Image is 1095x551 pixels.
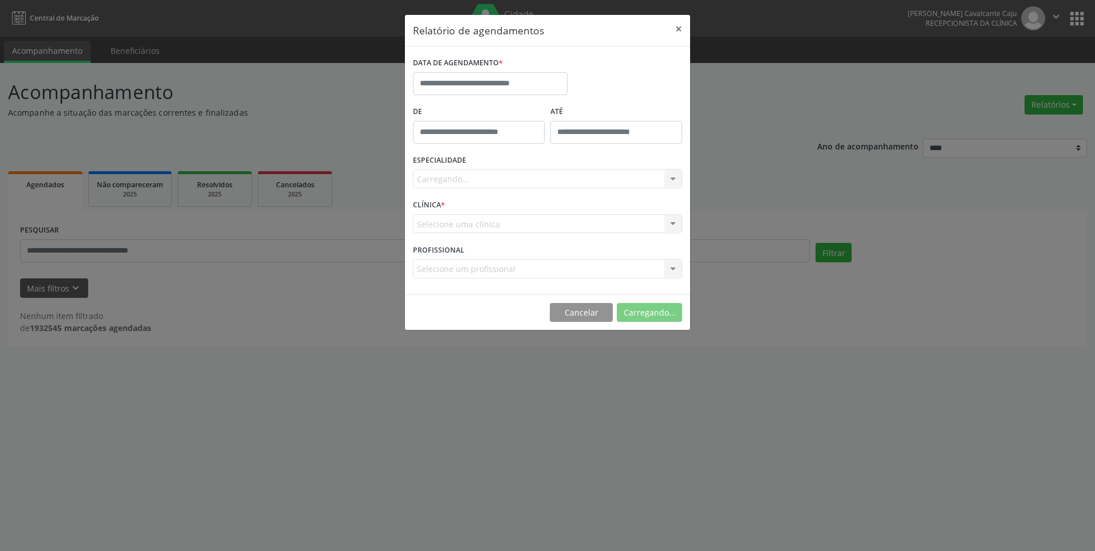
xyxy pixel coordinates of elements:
[413,152,466,170] label: ESPECIALIDADE
[550,303,613,322] button: Cancelar
[413,241,464,259] label: PROFISSIONAL
[413,54,503,72] label: DATA DE AGENDAMENTO
[413,103,545,121] label: De
[550,103,682,121] label: ATÉ
[413,23,544,38] h5: Relatório de agendamentos
[413,196,445,214] label: CLÍNICA
[667,15,690,43] button: Close
[617,303,682,322] button: Carregando...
